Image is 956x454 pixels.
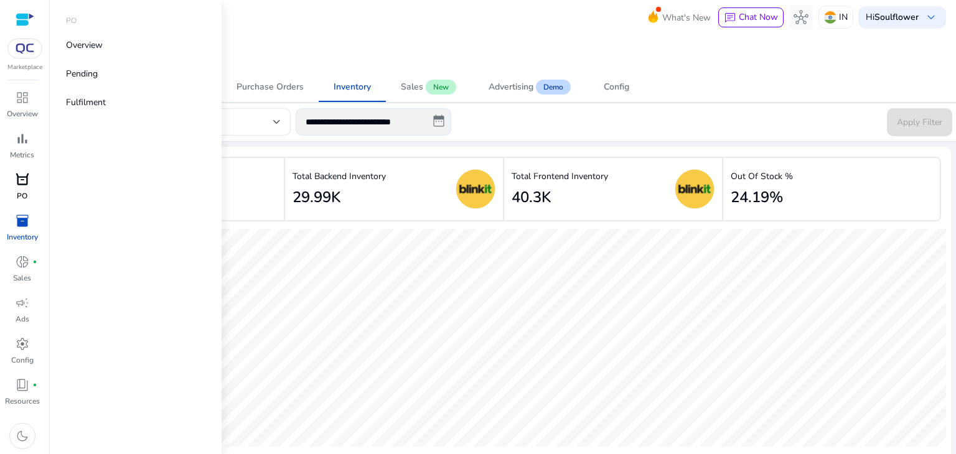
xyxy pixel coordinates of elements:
h2: 29.99K [293,188,340,206]
p: PO [17,190,27,202]
span: keyboard_arrow_down [924,10,939,25]
span: Demo [536,80,571,95]
p: Total Frontend Inventory [512,170,608,183]
p: Overview [66,39,103,52]
div: Sales [401,83,423,91]
span: chat [724,12,736,24]
p: Metrics [10,149,34,160]
div: Advertising [489,83,533,91]
p: Total Backend Inventory [293,170,386,183]
p: Overview [7,108,38,119]
div: Inventory [334,83,371,91]
span: bar_chart [15,131,30,146]
p: Config [11,354,34,366]
p: Inventory [7,231,38,243]
h2: 40.3K [512,188,551,206]
span: donut_small [15,254,30,269]
span: hub [794,10,808,25]
span: fiber_manual_record [32,382,37,387]
p: PO [66,15,77,26]
p: Hi [866,13,919,22]
p: Pending [66,67,98,80]
span: orders [15,172,30,187]
p: Ads [16,313,29,325]
span: book_4 [15,378,30,392]
p: Resources [5,396,40,407]
p: IN [839,6,848,28]
button: hub [789,5,813,30]
div: Purchase Orders [237,83,304,91]
span: What's New [662,7,711,29]
span: campaign [15,295,30,310]
span: settings [15,336,30,351]
img: in.svg [824,11,836,24]
p: Marketplace [7,63,42,72]
div: Config [604,83,629,91]
p: Fulfilment [66,96,106,109]
span: Chat Now [739,11,778,23]
b: Soulflower [874,11,919,23]
p: Sales [13,272,31,284]
span: New [426,80,456,95]
span: dark_mode [15,429,30,443]
p: Out Of Stock % [731,170,793,183]
span: inventory_2 [15,213,30,228]
span: fiber_manual_record [32,259,37,264]
span: dashboard [15,90,30,105]
button: chatChat Now [718,7,784,27]
h2: 24.19% [731,188,783,206]
img: QC-logo.svg [14,44,36,53]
